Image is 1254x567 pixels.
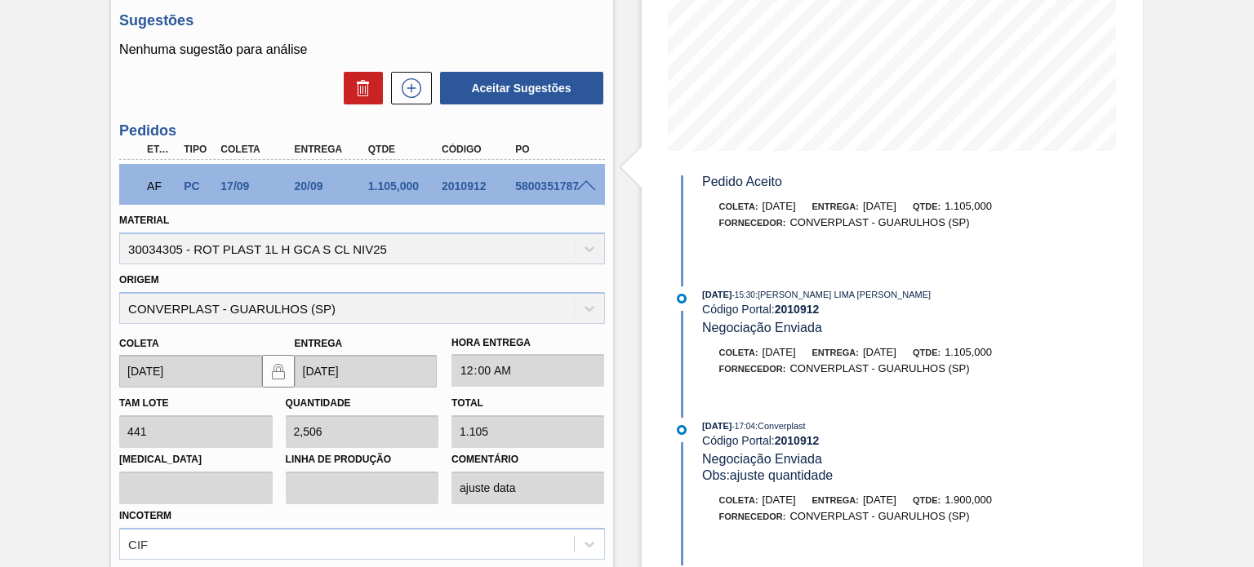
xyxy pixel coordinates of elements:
[719,218,786,228] span: Fornecedor:
[913,495,940,505] span: Qtde:
[440,72,603,104] button: Aceitar Sugestões
[775,434,820,447] strong: 2010912
[732,290,755,299] span: - 15:30
[119,510,171,521] label: Incoterm
[719,512,786,521] span: Fornecedor:
[702,290,731,299] span: [DATE]
[702,175,782,188] span: Pedido Aceito
[432,70,605,106] div: Aceitar Sugestões
[702,452,822,466] span: Negociação Enviada
[291,179,371,193] div: 20/09/2025
[269,361,288,381] img: locked
[775,303,820,316] strong: 2010912
[863,346,896,358] span: [DATE]
[286,448,438,472] label: Linha de Produção
[719,348,758,357] span: Coleta:
[863,494,896,506] span: [DATE]
[732,422,755,431] span: - 17:04
[128,537,148,551] div: CIF
[119,42,604,57] p: Nenhuma sugestão para análise
[755,290,931,299] span: : [PERSON_NAME] LIMA [PERSON_NAME]
[863,200,896,212] span: [DATE]
[180,179,216,193] div: Pedido de Compra
[262,355,295,388] button: locked
[143,144,180,155] div: Etapa
[295,338,343,349] label: Entrega
[383,72,432,104] div: Nova sugestão
[812,495,859,505] span: Entrega:
[763,200,796,212] span: [DATE]
[763,494,796,506] span: [DATE]
[119,122,604,140] h3: Pedidos
[702,421,731,431] span: [DATE]
[702,303,1090,316] div: Código Portal:
[119,12,604,29] h3: Sugestões
[451,448,604,472] label: Comentário
[945,346,992,358] span: 1.105,000
[364,179,445,193] div: 1.105,000
[438,144,518,155] div: Código
[812,202,859,211] span: Entrega:
[291,144,371,155] div: Entrega
[812,348,859,357] span: Entrega:
[119,274,159,286] label: Origem
[119,397,168,409] label: Tam lote
[180,144,216,155] div: Tipo
[143,168,180,204] div: Aguardando Faturamento
[945,200,992,212] span: 1.105,000
[511,144,592,155] div: PO
[119,215,169,226] label: Material
[702,468,833,482] span: Obs: ajuste quantidade
[438,179,518,193] div: 2010912
[755,421,806,431] span: : Converplast
[702,434,1090,447] div: Código Portal:
[286,397,351,409] label: Quantidade
[789,216,969,228] span: CONVERPLAST - GUARULHOS (SP)
[119,355,261,388] input: dd/mm/yyyy
[677,294,687,303] img: atual
[719,202,758,211] span: Coleta:
[147,179,176,193] p: AF
[451,397,483,409] label: Total
[677,425,687,435] img: atual
[702,321,822,334] span: Negociação Enviada
[364,144,445,155] div: Qtde
[216,179,297,193] div: 17/09/2025
[119,338,158,349] label: Coleta
[913,348,940,357] span: Qtde:
[719,495,758,505] span: Coleta:
[451,331,604,355] label: Hora Entrega
[913,202,940,211] span: Qtde:
[763,346,796,358] span: [DATE]
[336,72,383,104] div: Excluir Sugestões
[789,362,969,374] span: CONVERPLAST - GUARULHOS (SP)
[789,510,969,522] span: CONVERPLAST - GUARULHOS (SP)
[719,364,786,374] span: Fornecedor:
[295,355,437,388] input: dd/mm/yyyy
[119,448,272,472] label: [MEDICAL_DATA]
[945,494,992,506] span: 1.900,000
[216,144,297,155] div: Coleta
[511,179,592,193] div: 5800351787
